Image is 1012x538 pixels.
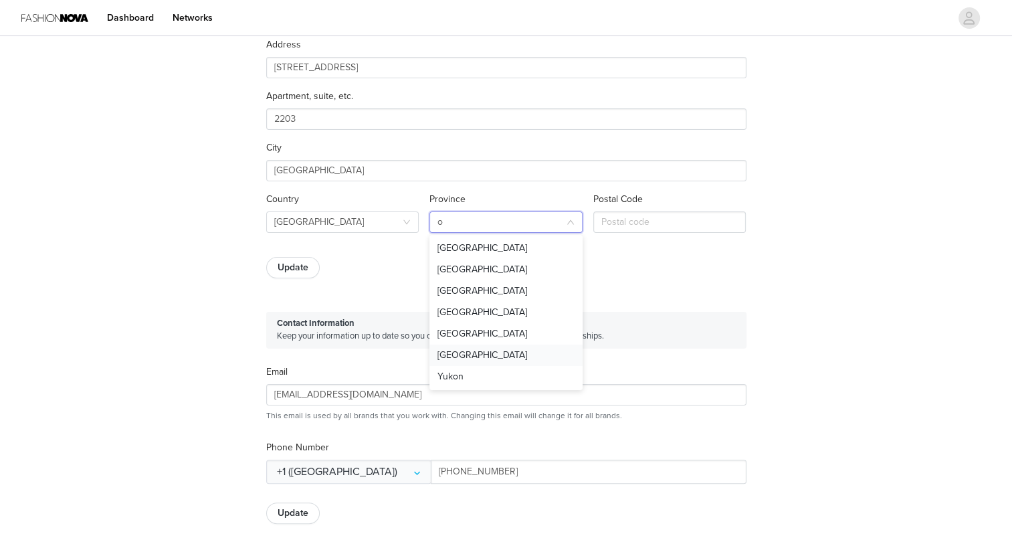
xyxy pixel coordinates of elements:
div: avatar [963,7,975,29]
div: This email is used by all brands that you work with. Changing this email will change it for all b... [266,407,746,422]
i: icon: down [567,218,575,228]
div: Canada [274,212,364,232]
li: Yukon [429,366,583,387]
input: City [266,160,746,181]
label: Email [266,366,288,377]
button: Update [266,257,320,278]
input: (XXX) XXX-XXXX [431,460,746,484]
input: Address [266,57,746,78]
li: [GEOGRAPHIC_DATA] [429,259,583,280]
div: Keep your information up to date so you can receive emails regarding new sponsorships. [266,312,746,349]
label: Country [266,193,299,205]
a: Networks [165,3,221,33]
img: Fashion Nova Logo [21,3,88,33]
li: [GEOGRAPHIC_DATA] [429,323,583,345]
li: [GEOGRAPHIC_DATA] [429,345,583,366]
label: Province [429,193,466,205]
button: Update [266,503,320,524]
li: [GEOGRAPHIC_DATA] [429,302,583,323]
strong: Contact Information [277,318,355,329]
li: [GEOGRAPHIC_DATA] [429,280,583,302]
input: Apartment, suite, etc. (optional) [266,108,746,130]
input: Postal code [593,211,746,233]
li: [GEOGRAPHIC_DATA] [429,238,583,259]
a: Dashboard [99,3,162,33]
label: Phone Number [266,442,329,453]
label: Apartment, suite, etc. [266,90,353,102]
i: icon: down [403,218,411,228]
label: Address [266,39,301,50]
label: Postal Code [593,193,643,205]
label: City [266,142,282,153]
input: Country [266,460,431,484]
